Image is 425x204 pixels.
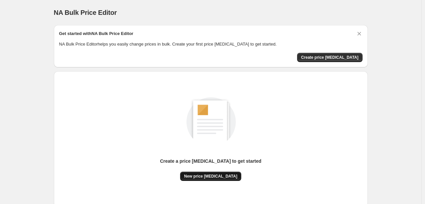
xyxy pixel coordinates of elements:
[59,30,134,37] h2: Get started with NA Bulk Price Editor
[301,55,359,60] span: Create price [MEDICAL_DATA]
[356,30,363,37] button: Dismiss card
[59,41,363,48] p: NA Bulk Price Editor helps you easily change prices in bulk. Create your first price [MEDICAL_DAT...
[160,158,261,164] p: Create a price [MEDICAL_DATA] to get started
[180,172,241,181] button: New price [MEDICAL_DATA]
[54,9,117,16] span: NA Bulk Price Editor
[184,174,237,179] span: New price [MEDICAL_DATA]
[297,53,363,62] button: Create price change job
